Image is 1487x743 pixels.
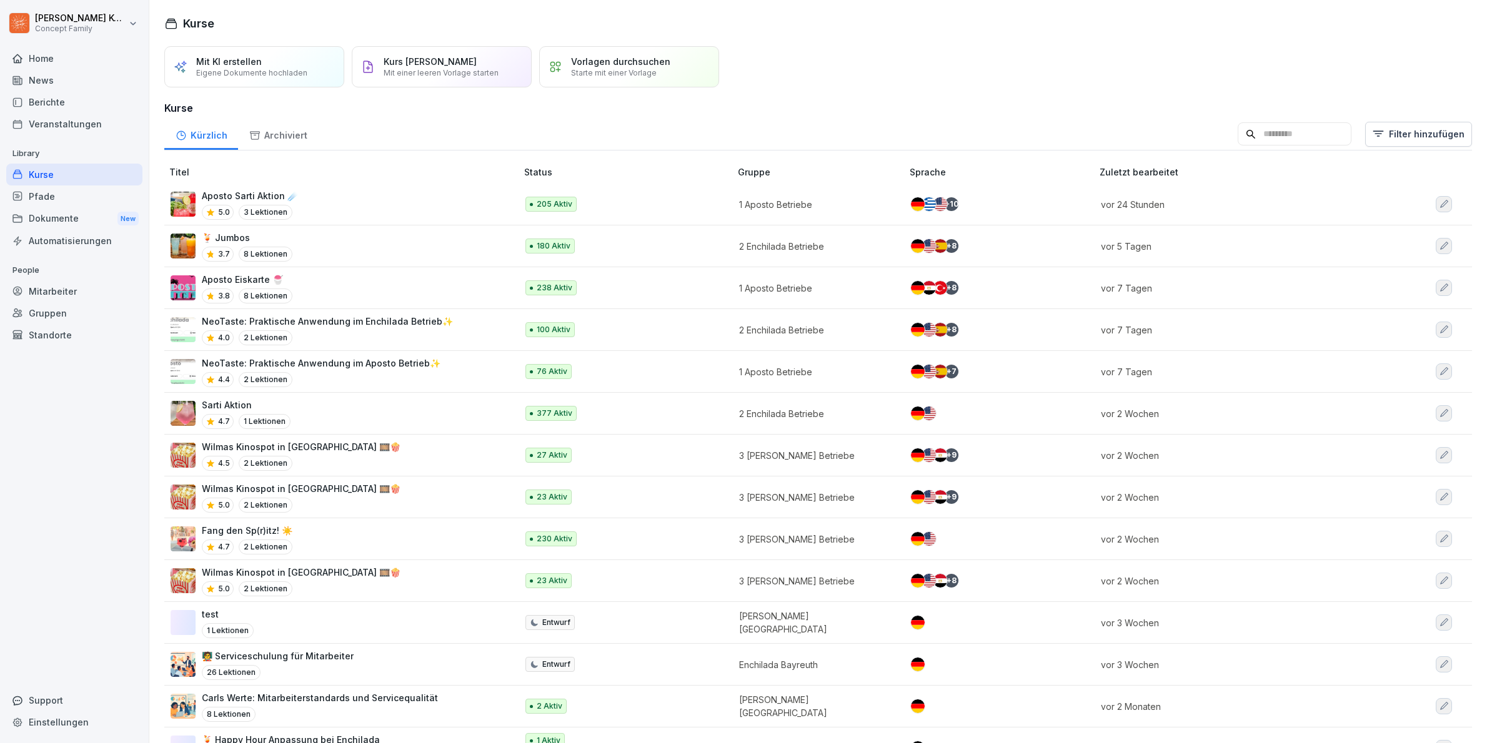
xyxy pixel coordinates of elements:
p: 🧑‍🏫 Serviceschulung für Mitarbeiter [202,649,354,662]
p: vor 7 Tagen [1101,323,1362,337]
p: 4.7 [218,541,230,553]
p: Library [6,144,142,164]
button: Filter hinzufügen [1365,122,1472,147]
div: Kürzlich [164,118,238,150]
img: de.svg [911,490,925,504]
p: Mit einer leeren Vorlage starten [384,68,499,77]
p: 180 Aktiv [537,240,570,252]
a: Berichte [6,91,142,113]
p: 205 Aktiv [537,199,572,210]
p: vor 2 Wochen [1101,574,1362,588]
p: vor 5 Tagen [1101,240,1362,253]
img: de.svg [911,239,925,253]
p: Entwurf [542,617,570,628]
img: gr.svg [922,197,936,211]
img: de.svg [911,323,925,337]
h1: Kurse [183,15,214,32]
p: 4.4 [218,374,230,385]
a: Einstellungen [6,711,142,733]
a: DokumenteNew [6,207,142,230]
a: Home [6,47,142,69]
p: 230 Aktiv [537,533,572,544]
p: 4.5 [218,458,230,469]
p: Mit KI erstellen [196,56,262,67]
img: de.svg [911,197,925,211]
img: us.svg [922,532,936,546]
p: Aposto Sarti Aktion ☄️ [202,189,298,202]
p: Concept Family [35,24,126,33]
p: 3 Lektionen [239,205,292,220]
img: gp8yz8fubia28krowm89m86w.png [171,234,196,258]
p: Eigene Dokumente hochladen [196,68,307,77]
img: de.svg [911,699,925,713]
p: Kurs [PERSON_NAME] [384,56,477,67]
p: Fang den Sp(r)itz! ☀️ [202,524,292,537]
img: dmy6sxyam6a07pp0qzxqde1w.png [171,485,196,509]
p: test [202,608,254,621]
div: + 8 [945,239,958,253]
p: vor 2 Monaten [1101,700,1362,713]
p: 1 Lektionen [239,414,291,429]
img: nkpv5u16vvkupyiwqf6da0hm.png [171,192,196,217]
p: Wilmas Kinospot in [GEOGRAPHIC_DATA] 🎞️🍿 [202,440,400,453]
img: es.svg [933,323,947,337]
div: Dokumente [6,207,142,230]
img: de.svg [911,574,925,588]
p: 5.0 [218,499,230,511]
p: 100 Aktiv [537,324,570,335]
p: 23 Aktiv [537,575,567,586]
p: 1 Aposto Betriebe [739,365,890,378]
p: 2 Aktiv [537,701,562,712]
a: Kurse [6,164,142,185]
h3: Kurse [164,101,1472,116]
p: vor 24 Stunden [1101,198,1362,211]
p: 1 Aposto Betriebe [739,198,890,211]
p: Zuletzt bearbeitet [1100,165,1377,179]
img: dmy6sxyam6a07pp0qzxqde1w.png [171,568,196,593]
a: Archiviert [238,118,318,150]
p: 23 Aktiv [537,491,567,503]
p: 4.0 [218,332,230,343]
img: us.svg [922,323,936,337]
p: 1 Aposto Betriebe [739,282,890,295]
div: Standorte [6,324,142,346]
p: 2 Lektionen [239,498,292,513]
a: News [6,69,142,91]
img: us.svg [922,406,936,420]
div: Veranstaltungen [6,113,142,135]
img: de.svg [911,281,925,295]
img: us.svg [933,197,947,211]
p: vor 2 Wochen [1101,407,1362,420]
p: NeoTaste: Praktische Anwendung im Aposto Betrieb✨ [202,357,440,370]
p: vor 3 Wochen [1101,616,1362,629]
p: Starte mit einer Vorlage [571,68,657,77]
p: People [6,260,142,280]
p: Aposto Eiskarte 🍧 [202,273,292,286]
p: Gruppe [738,165,905,179]
p: 3 [PERSON_NAME] Betriebe [739,533,890,546]
div: Gruppen [6,302,142,324]
p: 8 Lektionen [202,707,256,722]
div: + 8 [945,574,958,588]
img: us.svg [922,239,936,253]
p: Sprache [910,165,1095,179]
a: Pfade [6,185,142,207]
img: q0q559oa0uxor67ynhkb83qw.png [171,401,196,426]
p: [PERSON_NAME] [GEOGRAPHIC_DATA] [739,609,890,636]
p: 3 [PERSON_NAME] Betriebe [739,574,890,588]
p: NeoTaste: Praktische Anwendung im Enchilada Betrieb✨ [202,315,453,328]
img: ojs8d1qjw1dax670ktvt1hlz.png [171,359,196,384]
p: Entwurf [542,659,570,670]
img: crzzj3aw757s79duwivw1i9c.png [171,694,196,719]
p: [PERSON_NAME] Komarov [35,13,126,24]
img: es.svg [933,239,947,253]
img: lisxt29zix8d85hqugm5p1kp.png [171,526,196,551]
p: 2 Lektionen [239,330,292,345]
a: Mitarbeiter [6,280,142,302]
p: Wilmas Kinospot in [GEOGRAPHIC_DATA] 🎞️🍿 [202,566,400,579]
